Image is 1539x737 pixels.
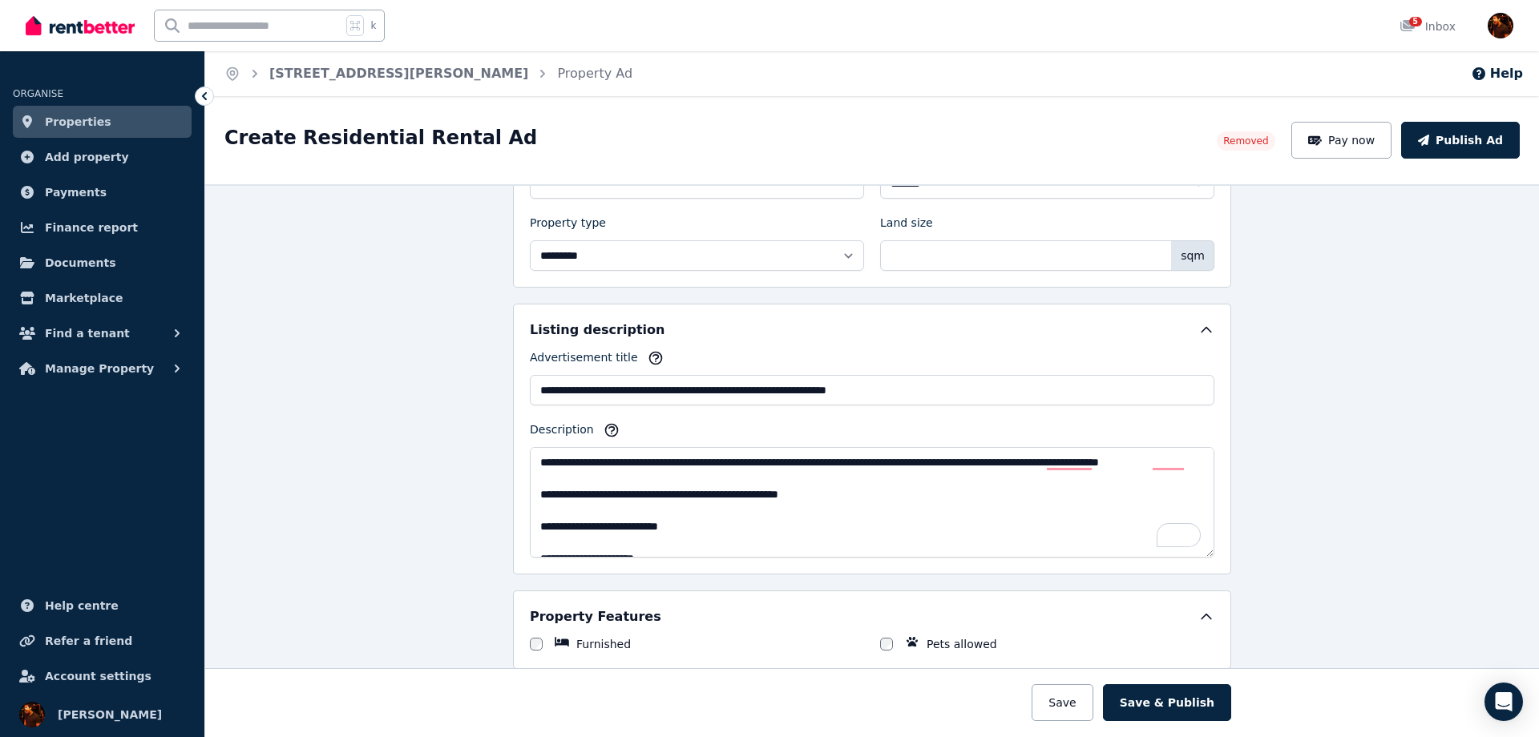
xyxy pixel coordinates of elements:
h5: Property Features [530,607,661,626]
span: Documents [45,253,116,272]
label: Land size [880,215,933,237]
span: Account settings [45,667,151,686]
a: Marketplace [13,282,192,314]
a: Payments [13,176,192,208]
span: [PERSON_NAME] [58,705,162,724]
a: Account settings [13,660,192,692]
button: Save & Publish [1103,684,1231,721]
nav: Breadcrumb [205,51,652,96]
label: Advertisement title [530,349,638,372]
h5: Listing description [530,320,664,340]
img: RentBetter [26,14,135,38]
div: Inbox [1400,18,1456,34]
span: Marketplace [45,288,123,308]
a: Finance report [13,211,192,244]
span: Help centre [45,596,119,615]
label: Property type [530,215,606,237]
label: Pets allowed [927,636,997,652]
span: 5 [1409,17,1422,26]
span: Manage Property [45,359,154,378]
span: ORGANISE [13,88,63,99]
button: Find a tenant [13,317,192,349]
img: Sergio Lourenco da Silva [19,702,45,727]
a: Add property [13,141,192,173]
button: Publish Ad [1401,122,1520,159]
h1: Create Residential Rental Ad [224,125,537,151]
img: Sergio Lourenco da Silva [1488,13,1513,38]
button: Pay now [1291,122,1392,159]
button: Save [1032,684,1093,721]
span: k [370,19,376,32]
a: Refer a friend [13,625,192,657]
a: Documents [13,247,192,279]
a: [STREET_ADDRESS][PERSON_NAME] [269,66,528,81]
label: Description [530,421,594,444]
label: Furnished [576,636,631,652]
span: Refer a friend [45,631,132,650]
span: Add property [45,147,129,167]
span: Properties [45,112,111,131]
a: Properties [13,106,192,138]
div: Open Intercom Messenger [1484,683,1523,721]
button: Manage Property [13,352,192,385]
button: Help [1471,64,1523,83]
a: Help centre [13,590,192,622]
span: Find a tenant [45,324,130,343]
span: Payments [45,183,107,202]
span: Finance report [45,218,138,237]
textarea: To enrich screen reader interactions, please activate Accessibility in Grammarly extension settings [530,447,1214,558]
a: Property Ad [557,66,632,81]
span: Removed [1223,135,1268,147]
